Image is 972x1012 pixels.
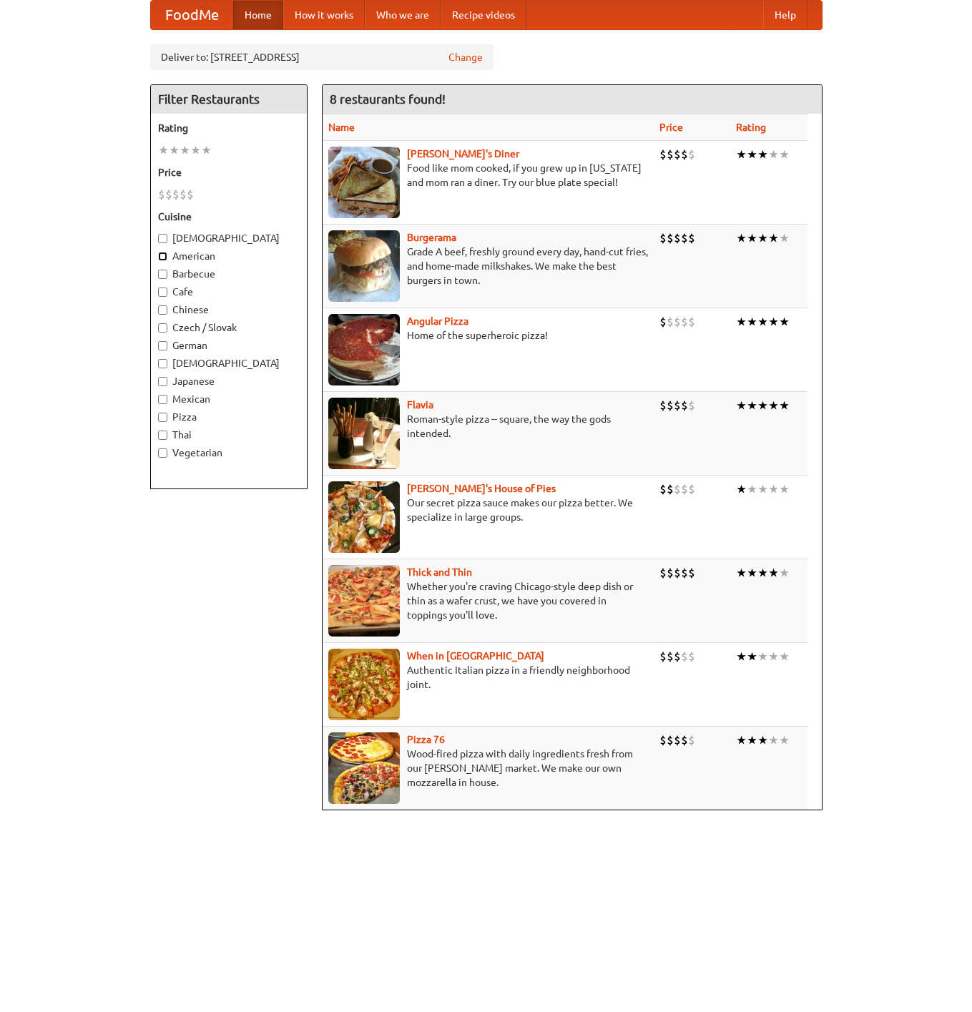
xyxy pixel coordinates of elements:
[736,314,747,330] li: ★
[158,341,167,350] input: German
[158,121,300,135] h5: Rating
[180,142,190,158] li: ★
[158,252,167,261] input: American
[158,285,300,299] label: Cafe
[150,44,494,70] div: Deliver to: [STREET_ADDRESS]
[768,230,779,246] li: ★
[328,412,649,441] p: Roman-style pizza -- square, the way the gods intended.
[667,314,674,330] li: $
[328,314,400,385] img: angular.jpg
[768,481,779,497] li: ★
[158,395,167,404] input: Mexican
[659,649,667,664] li: $
[328,230,400,302] img: burgerama.jpg
[757,649,768,664] li: ★
[674,314,681,330] li: $
[158,210,300,224] h5: Cuisine
[779,732,790,748] li: ★
[158,410,300,424] label: Pizza
[688,732,695,748] li: $
[779,398,790,413] li: ★
[407,148,519,159] a: [PERSON_NAME]'s Diner
[768,147,779,162] li: ★
[659,565,667,581] li: $
[688,230,695,246] li: $
[328,245,649,288] p: Grade A beef, freshly ground every day, hand-cut fries, and home-made milkshakes. We make the bes...
[407,483,556,494] a: [PERSON_NAME]'s House of Pies
[158,320,300,335] label: Czech / Slovak
[158,431,167,440] input: Thai
[407,315,468,327] a: Angular Pizza
[172,187,180,202] li: $
[681,649,688,664] li: $
[328,496,649,524] p: Our secret pizza sauce makes our pizza better. We specialize in large groups.
[768,565,779,581] li: ★
[659,732,667,748] li: $
[736,649,747,664] li: ★
[158,323,167,333] input: Czech / Slovak
[659,230,667,246] li: $
[328,122,355,133] a: Name
[659,398,667,413] li: $
[151,85,307,114] h4: Filter Restaurants
[407,232,456,243] a: Burgerama
[747,565,757,581] li: ★
[667,649,674,664] li: $
[736,481,747,497] li: ★
[779,314,790,330] li: ★
[158,359,167,368] input: [DEMOGRAPHIC_DATA]
[158,165,300,180] h5: Price
[674,481,681,497] li: $
[674,147,681,162] li: $
[407,566,472,578] b: Thick and Thin
[659,481,667,497] li: $
[747,230,757,246] li: ★
[667,732,674,748] li: $
[736,565,747,581] li: ★
[158,303,300,317] label: Chinese
[667,398,674,413] li: $
[407,650,544,662] a: When in [GEOGRAPHIC_DATA]
[681,147,688,162] li: $
[736,147,747,162] li: ★
[674,565,681,581] li: $
[201,142,212,158] li: ★
[747,398,757,413] li: ★
[747,481,757,497] li: ★
[667,147,674,162] li: $
[187,187,194,202] li: $
[328,663,649,692] p: Authentic Italian pizza in a friendly neighborhood joint.
[365,1,441,29] a: Who we are
[180,187,187,202] li: $
[681,398,688,413] li: $
[768,732,779,748] li: ★
[779,147,790,162] li: ★
[169,142,180,158] li: ★
[158,413,167,422] input: Pizza
[736,732,747,748] li: ★
[151,1,233,29] a: FoodMe
[283,1,365,29] a: How it works
[674,230,681,246] li: $
[768,649,779,664] li: ★
[757,481,768,497] li: ★
[407,734,445,745] a: Pizza 76
[158,428,300,442] label: Thai
[768,314,779,330] li: ★
[407,399,433,411] b: Flavia
[158,338,300,353] label: German
[158,142,169,158] li: ★
[158,231,300,245] label: [DEMOGRAPHIC_DATA]
[736,230,747,246] li: ★
[328,565,400,637] img: thick.jpg
[330,92,446,106] ng-pluralize: 8 restaurants found!
[747,147,757,162] li: ★
[688,314,695,330] li: $
[158,234,167,243] input: [DEMOGRAPHIC_DATA]
[688,398,695,413] li: $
